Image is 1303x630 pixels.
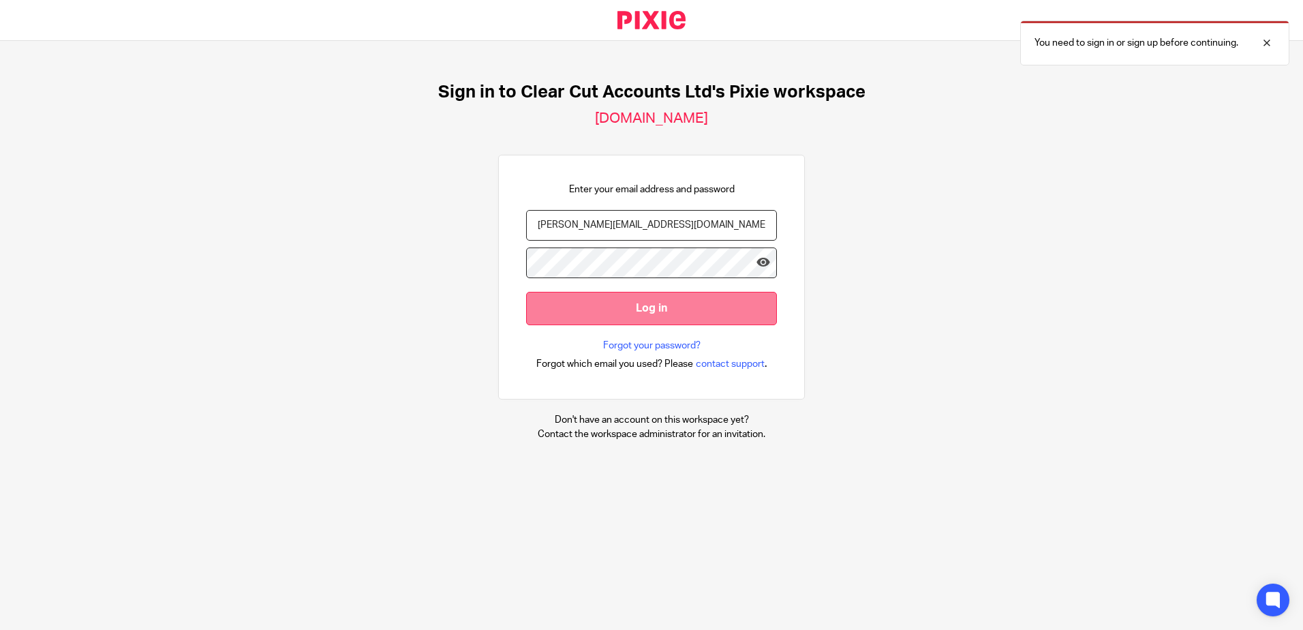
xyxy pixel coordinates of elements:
a: Forgot your password? [603,339,701,352]
input: name@example.com [526,210,777,241]
input: Log in [526,292,777,325]
span: Forgot which email you used? Please [536,357,693,371]
h2: [DOMAIN_NAME] [595,110,708,127]
h1: Sign in to Clear Cut Accounts Ltd's Pixie workspace [438,82,865,103]
div: . [536,356,767,372]
p: Enter your email address and password [569,183,735,196]
p: Don't have an account on this workspace yet? [538,413,765,427]
span: contact support [696,357,765,371]
p: You need to sign in or sign up before continuing. [1034,36,1238,50]
p: Contact the workspace administrator for an invitation. [538,427,765,441]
